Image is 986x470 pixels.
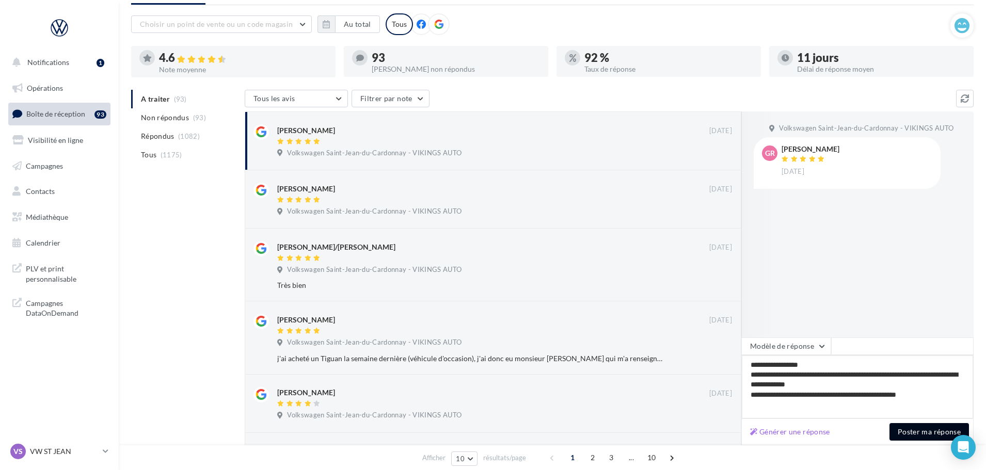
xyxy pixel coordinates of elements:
button: Modèle de réponse [741,337,831,355]
div: [PERSON_NAME] [277,387,335,398]
div: [PERSON_NAME] [782,145,839,153]
div: [PERSON_NAME]/[PERSON_NAME] [277,242,395,252]
span: Volkswagen Saint-Jean-du-Cardonnay - VIKINGS AUTO [779,124,953,133]
span: ... [623,449,640,466]
span: (1082) [178,132,200,140]
a: Campagnes [6,155,113,177]
span: Gr [765,148,775,158]
a: Campagnes DataOnDemand [6,292,113,322]
button: Générer une réponse [746,426,834,438]
div: j'ai acheté un Tiguan la semaine dernière (véhicule d'occasion), j'ai donc eu monsieur [PERSON_NA... [277,353,665,364]
span: [DATE] [709,389,732,398]
span: Campagnes [26,161,63,170]
div: Taux de réponse [584,66,753,73]
div: Open Intercom Messenger [951,435,976,460]
button: Choisir un point de vente ou un code magasin [131,15,312,33]
span: Volkswagen Saint-Jean-du-Cardonnay - VIKINGS AUTO [287,338,462,347]
span: Volkswagen Saint-Jean-du-Cardonnay - VIKINGS AUTO [287,207,462,216]
span: PLV et print personnalisable [26,262,106,284]
div: 93 [94,110,106,119]
span: résultats/page [483,453,526,463]
span: Afficher [422,453,446,463]
span: Opérations [27,84,63,92]
a: Visibilité en ligne [6,129,113,151]
div: Note moyenne [159,66,327,73]
span: Choisir un point de vente ou un code magasin [140,20,293,28]
div: [PERSON_NAME] [277,315,335,325]
button: Au total [335,15,380,33]
a: Calendrier [6,232,113,254]
span: Tous les avis [253,94,295,103]
a: Boîte de réception93 [6,103,113,125]
span: Volkswagen Saint-Jean-du-Cardonnay - VIKINGS AUTO [287,149,462,158]
div: 1 [97,59,104,67]
button: Filtrer par note [352,90,430,107]
button: Au total [317,15,380,33]
div: Délai de réponse moyen [797,66,965,73]
span: Tous [141,150,156,160]
div: [PERSON_NAME] non répondus [372,66,540,73]
div: [PERSON_NAME] [277,184,335,194]
button: Tous les avis [245,90,348,107]
a: PLV et print personnalisable [6,257,113,288]
button: 10 [451,451,478,466]
span: Notifications [27,58,69,67]
div: Tous [386,13,413,35]
span: [DATE] [709,185,732,194]
a: Médiathèque [6,206,113,228]
span: 10 [456,455,465,463]
span: Boîte de réception [26,109,85,118]
span: (1175) [161,151,182,159]
span: [DATE] [709,243,732,252]
span: VS [13,446,23,457]
p: VW ST JEAN [30,446,99,457]
div: 11 jours [797,52,965,63]
div: [PERSON_NAME] [277,125,335,136]
span: 3 [603,449,619,466]
span: [DATE] [709,126,732,136]
span: Répondus [141,131,174,141]
span: Campagnes DataOnDemand [26,296,106,318]
span: 10 [643,449,660,466]
div: 93 [372,52,540,63]
span: (93) [193,114,206,122]
a: Contacts [6,181,113,202]
a: VS VW ST JEAN [8,442,110,461]
span: Visibilité en ligne [28,136,83,144]
button: Notifications 1 [6,52,108,73]
span: Contacts [26,187,55,196]
span: [DATE] [709,316,732,325]
span: Volkswagen Saint-Jean-du-Cardonnay - VIKINGS AUTO [287,265,462,274]
span: [DATE] [782,167,804,176]
span: Volkswagen Saint-Jean-du-Cardonnay - VIKINGS AUTO [287,411,462,420]
span: 1 [564,449,581,466]
span: 2 [584,449,601,466]
div: 4.6 [159,52,327,64]
span: Non répondus [141,112,189,123]
button: Poster ma réponse [889,423,969,441]
div: Très bien [277,280,665,290]
a: Opérations [6,77,113,99]
div: 92 % [584,52,753,63]
span: Calendrier [26,238,60,247]
span: Médiathèque [26,213,68,221]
